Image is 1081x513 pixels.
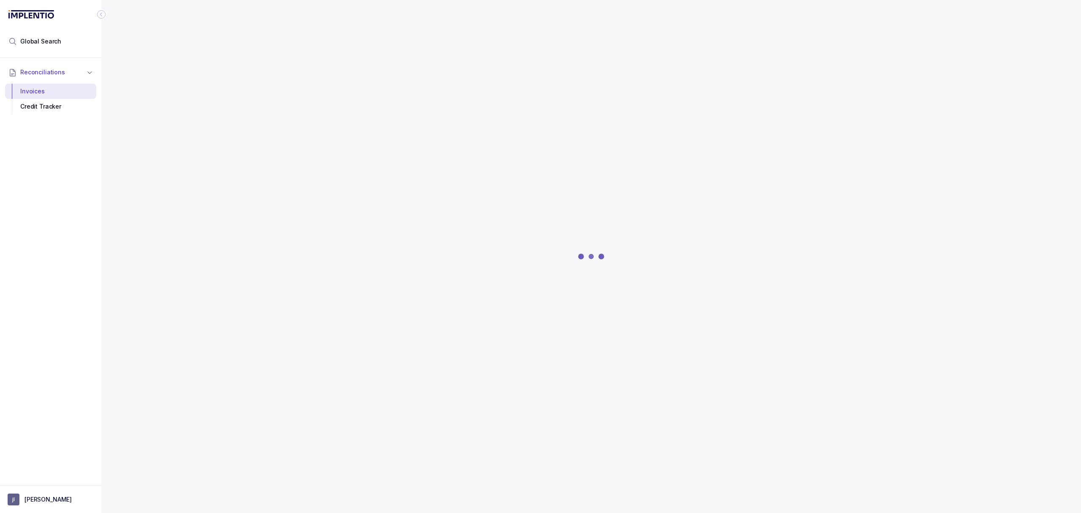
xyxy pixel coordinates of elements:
div: Invoices [12,84,90,99]
span: Global Search [20,37,61,46]
button: User initials[PERSON_NAME] [8,494,94,505]
div: Reconciliations [5,82,96,116]
div: Collapse Icon [96,9,106,19]
span: Reconciliations [20,68,65,76]
button: Reconciliations [5,63,96,82]
div: Credit Tracker [12,99,90,114]
p: [PERSON_NAME] [24,495,72,504]
span: User initials [8,494,19,505]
